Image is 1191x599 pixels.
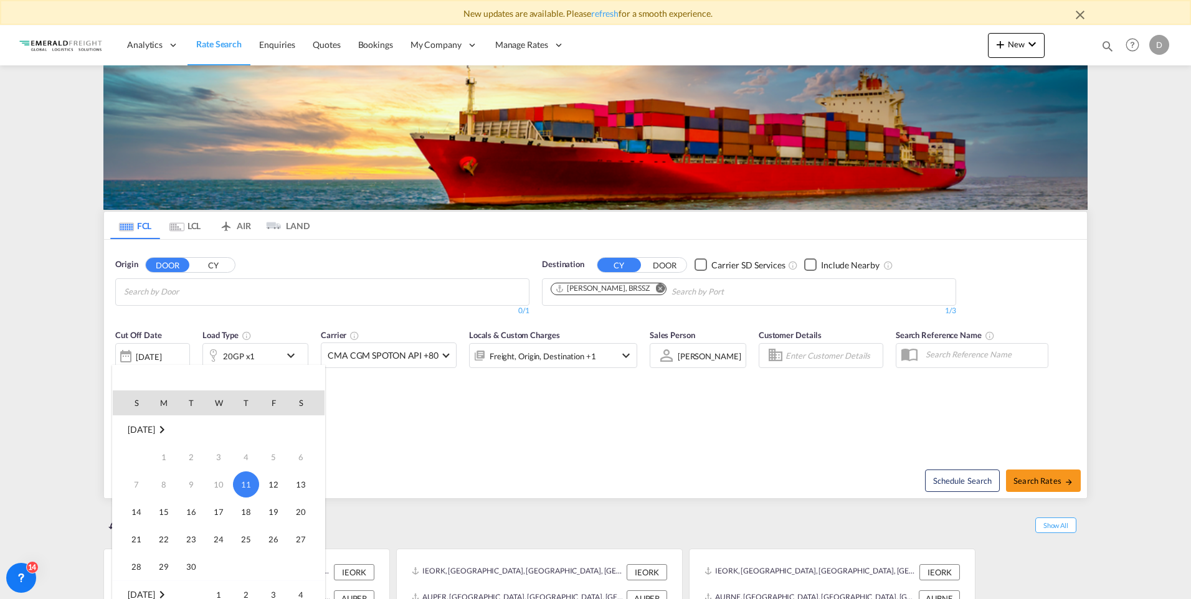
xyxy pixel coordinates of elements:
[288,472,313,497] span: 13
[288,499,313,524] span: 20
[150,390,178,415] th: M
[232,498,260,526] td: Thursday September 18 2025
[260,443,287,471] td: Friday September 5 2025
[178,471,205,498] td: Tuesday September 9 2025
[151,499,176,524] span: 15
[113,415,325,443] td: September 2025
[150,526,178,553] td: Monday September 22 2025
[178,443,205,471] td: Tuesday September 2 2025
[124,499,149,524] span: 14
[205,526,232,553] td: Wednesday September 24 2025
[150,498,178,526] td: Monday September 15 2025
[178,553,205,581] td: Tuesday September 30 2025
[178,526,205,553] td: Tuesday September 23 2025
[234,527,259,552] span: 25
[113,498,325,526] tr: Week 3
[178,390,205,415] th: T
[260,390,287,415] th: F
[205,498,232,526] td: Wednesday September 17 2025
[150,443,178,471] td: Monday September 1 2025
[124,527,149,552] span: 21
[261,527,286,552] span: 26
[232,443,260,471] td: Thursday September 4 2025
[232,526,260,553] td: Thursday September 25 2025
[234,499,259,524] span: 18
[124,554,149,579] span: 28
[178,498,205,526] td: Tuesday September 16 2025
[287,390,325,415] th: S
[113,498,150,526] td: Sunday September 14 2025
[205,471,232,498] td: Wednesday September 10 2025
[113,526,325,553] tr: Week 4
[287,498,325,526] td: Saturday September 20 2025
[261,499,286,524] span: 19
[113,390,150,415] th: S
[113,415,325,443] tr: Week undefined
[179,527,204,552] span: 23
[232,471,260,498] td: Thursday September 11 2025
[287,443,325,471] td: Saturday September 6 2025
[206,527,231,552] span: 24
[260,526,287,553] td: Friday September 26 2025
[179,499,204,524] span: 16
[260,471,287,498] td: Friday September 12 2025
[113,471,150,498] td: Sunday September 7 2025
[113,526,150,553] td: Sunday September 21 2025
[261,472,286,497] span: 12
[205,390,232,415] th: W
[232,390,260,415] th: T
[179,554,204,579] span: 30
[287,526,325,553] td: Saturday September 27 2025
[205,443,232,471] td: Wednesday September 3 2025
[151,527,176,552] span: 22
[113,471,325,498] tr: Week 2
[113,443,325,471] tr: Week 1
[151,554,176,579] span: 29
[233,471,259,498] span: 11
[128,424,154,435] span: [DATE]
[260,498,287,526] td: Friday September 19 2025
[287,471,325,498] td: Saturday September 13 2025
[113,553,325,581] tr: Week 5
[206,499,231,524] span: 17
[288,527,313,552] span: 27
[150,471,178,498] td: Monday September 8 2025
[150,553,178,581] td: Monday September 29 2025
[113,553,150,581] td: Sunday September 28 2025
